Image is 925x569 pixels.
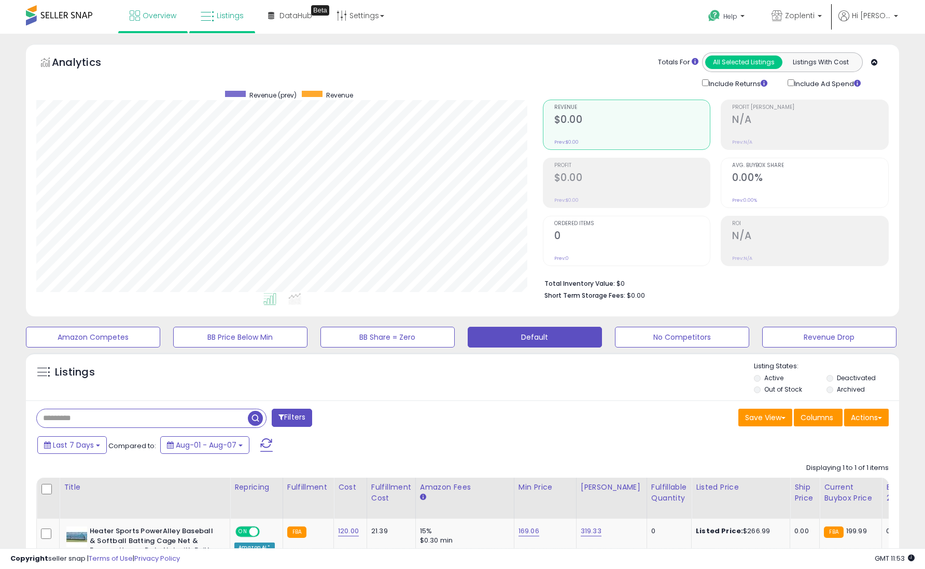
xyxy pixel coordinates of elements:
[554,255,569,261] small: Prev: 0
[700,2,755,34] a: Help
[544,276,881,289] li: $0
[420,526,506,536] div: 15%
[287,526,306,538] small: FBA
[52,55,121,72] h5: Analytics
[627,290,645,300] span: $0.00
[764,373,783,382] label: Active
[234,482,278,493] div: Repricing
[696,482,786,493] div: Listed Price
[732,139,752,145] small: Prev: N/A
[794,526,811,536] div: 0.00
[886,482,924,504] div: BB Share 24h.
[236,528,249,536] span: ON
[518,482,572,493] div: Min Price
[10,553,48,563] strong: Copyright
[420,482,510,493] div: Amazon Fees
[89,553,133,563] a: Terms of Use
[108,441,156,451] span: Compared to:
[732,172,888,186] h2: 0.00%
[338,526,359,536] a: 120.00
[732,221,888,227] span: ROI
[160,436,249,454] button: Aug-01 - Aug-07
[780,77,877,89] div: Include Ad Spend
[846,526,867,536] span: 199.99
[732,255,752,261] small: Prev: N/A
[338,482,362,493] div: Cost
[371,482,411,504] div: Fulfillment Cost
[705,55,782,69] button: All Selected Listings
[176,440,236,450] span: Aug-01 - Aug-07
[420,493,426,502] small: Amazon Fees.
[37,436,107,454] button: Last 7 Days
[754,362,899,371] p: Listing States:
[708,9,721,22] i: Get Help
[785,10,815,21] span: Zoplenti
[554,105,710,110] span: Revenue
[287,482,329,493] div: Fulfillment
[311,5,329,16] div: Tooltip anchor
[801,412,833,423] span: Columns
[581,482,642,493] div: [PERSON_NAME]
[732,105,888,110] span: Profit [PERSON_NAME]
[554,230,710,244] h2: 0
[782,55,859,69] button: Listings With Cost
[64,482,226,493] div: Title
[723,12,737,21] span: Help
[794,482,815,504] div: Ship Price
[544,279,615,288] b: Total Inventory Value:
[732,197,757,203] small: Prev: 0.00%
[732,114,888,128] h2: N/A
[886,526,920,536] div: 0%
[272,409,312,427] button: Filters
[824,482,877,504] div: Current Buybox Price
[55,365,95,380] h5: Listings
[732,163,888,169] span: Avg. Buybox Share
[554,197,579,203] small: Prev: $0.00
[26,327,160,348] button: Amazon Competes
[658,58,698,67] div: Totals For
[258,528,275,536] span: OFF
[326,91,353,100] span: Revenue
[249,91,297,100] span: Revenue (prev)
[696,526,743,536] b: Listed Price:
[554,139,579,145] small: Prev: $0.00
[53,440,94,450] span: Last 7 Days
[554,172,710,186] h2: $0.00
[544,291,625,300] b: Short Term Storage Fees:
[518,526,539,536] a: 169.06
[173,327,307,348] button: BB Price Below Min
[844,409,889,426] button: Actions
[217,10,244,21] span: Listings
[279,10,312,21] span: DataHub
[134,553,180,563] a: Privacy Policy
[66,526,87,547] img: 41rH8Lx7FeL._SL40_.jpg
[10,554,180,564] div: seller snap | |
[694,77,780,89] div: Include Returns
[615,327,749,348] button: No Competitors
[852,10,891,21] span: Hi [PERSON_NAME]
[764,385,802,394] label: Out of Stock
[824,526,843,538] small: FBA
[838,10,898,34] a: Hi [PERSON_NAME]
[554,114,710,128] h2: $0.00
[651,526,683,536] div: 0
[554,221,710,227] span: Ordered Items
[651,482,687,504] div: Fulfillable Quantity
[806,463,889,473] div: Displaying 1 to 1 of 1 items
[420,536,506,545] div: $0.30 min
[732,230,888,244] h2: N/A
[762,327,896,348] button: Revenue Drop
[581,526,601,536] a: 319.33
[837,373,876,382] label: Deactivated
[738,409,792,426] button: Save View
[143,10,176,21] span: Overview
[837,385,865,394] label: Archived
[320,327,455,348] button: BB Share = Zero
[554,163,710,169] span: Profit
[371,526,408,536] div: 21.39
[875,553,915,563] span: 2025-08-15 11:53 GMT
[794,409,843,426] button: Columns
[696,526,782,536] div: $266.99
[468,327,602,348] button: Default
